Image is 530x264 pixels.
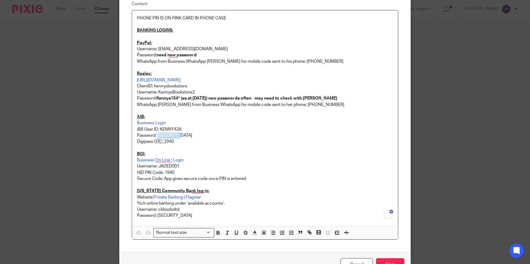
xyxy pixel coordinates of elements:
p: Password: [137,52,393,58]
p: PHONE PIN IS ON PINK CARD IN PHONE CASE [137,15,393,21]
u: PayPal: [137,41,152,45]
strong: Kennys154* (as at [DATE]) new passwords often - may need to check with [PERSON_NAME] [156,96,337,100]
p: Username: ckbooksltd [137,206,393,213]
p: Password: [SECURITY_DATA] [137,132,393,139]
strong: need new password [156,53,197,57]
u: [US_STATE] Community Bank log in: [137,189,209,193]
input: Search for option [189,230,211,236]
a: Business On Line : Login [137,158,184,162]
span: Normal text size [155,230,188,236]
p: WhatsApp from Business WhatsApp [PERSON_NAME] for mobile code sent to his phone: [PHONE_NUMBER] [137,58,393,65]
a: Business Login [137,121,166,125]
a: [URL][DOMAIN_NAME] [137,78,181,82]
p: Username: KennysBookstore2 [137,89,393,95]
p: iBB User ID: KENNY42A [137,126,393,132]
div: To enrich screen reader interactions, please activate Accessibility in Grammarly extension settings [132,10,398,226]
p: WhatsApp [PERSON_NAME] from Business WhatsApp for mobile code sent to her phone: [PHONE_NUMBER] [137,102,393,108]
p: Digipass OTC: 1940 [137,139,393,145]
p: Secure Code: App gives secure code once PIN is entered [137,176,393,182]
p: ClientID: kennysbookstore [137,83,393,89]
a: Private Banking | Flagstar [153,195,201,199]
u: Realex: [137,72,152,76]
p: Website: [137,194,393,200]
u: BOI: [137,152,145,156]
p: Password: [137,95,393,101]
p: Username: [EMAIL_ADDRESS][DOMAIN_NAME] [137,46,393,52]
p: Username: JADED001 [137,163,393,169]
div: Search for option [153,228,214,238]
p: *tick online banking under ‘available accounts’. [137,200,393,206]
u: BANKING LOGINS: [137,28,173,33]
p: Password: [SECURITY_DATA] [137,213,393,219]
p: HID PIN Code: 1940 [137,170,393,176]
u: AIB: [137,115,145,119]
label: Content [132,1,398,7]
